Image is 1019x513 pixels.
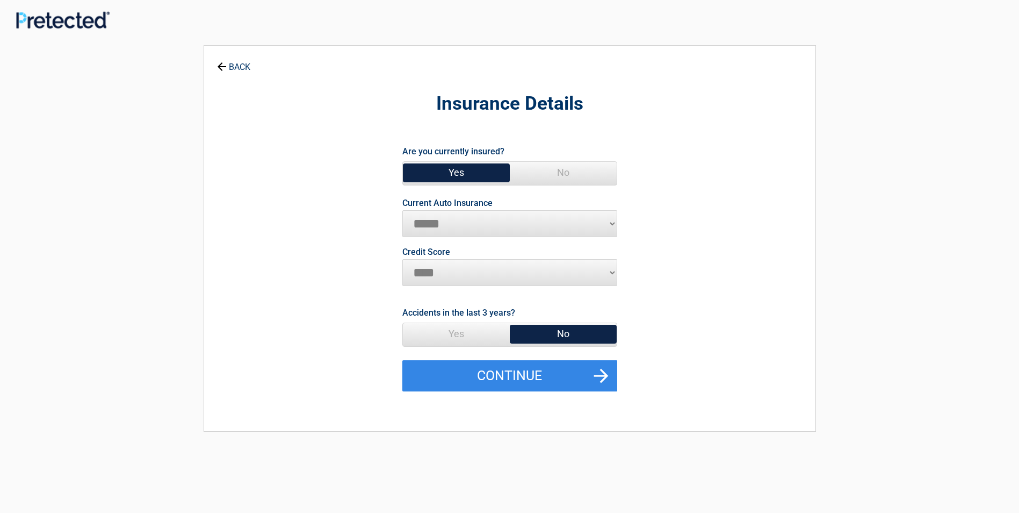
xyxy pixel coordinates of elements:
span: No [510,323,617,345]
h2: Insurance Details [263,91,756,117]
img: Main Logo [16,11,110,28]
span: Yes [403,162,510,183]
span: No [510,162,617,183]
label: Current Auto Insurance [402,199,493,208]
label: Are you currently insured? [402,144,504,159]
button: Continue [402,360,617,391]
a: BACK [215,53,252,72]
span: Yes [403,323,510,345]
label: Accidents in the last 3 years? [402,305,515,320]
label: Credit Score [402,248,450,256]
